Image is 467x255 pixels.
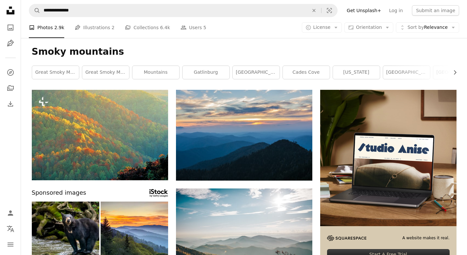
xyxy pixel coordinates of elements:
[32,90,168,180] img: a mountain covered in lots of colorful trees
[183,66,229,79] a: gatlinburg
[356,25,382,30] span: Orientation
[383,66,430,79] a: [GEOGRAPHIC_DATA]
[4,66,17,79] a: Explore
[327,235,366,241] img: file-1705255347840-230a6ab5bca9image
[4,21,17,34] a: Photos
[176,231,312,237] a: aerial photography of mountain under blue and white sky
[125,17,170,38] a: Collections 6.4k
[82,66,129,79] a: great smoky mountain
[385,5,407,16] a: Log in
[320,90,457,226] img: file-1705123271268-c3eaf6a79b21image
[407,25,424,30] span: Sort by
[402,235,450,241] span: A website makes it real.
[449,66,457,79] button: scroll list to the right
[313,25,331,30] span: License
[307,4,321,17] button: Clear
[32,132,168,138] a: a mountain covered in lots of colorful trees
[283,66,330,79] a: cades cove
[4,4,17,18] a: Home — Unsplash
[75,17,114,38] a: Illustrations 2
[333,66,380,79] a: [US_STATE]
[4,222,17,235] button: Language
[32,66,79,79] a: great smoky mountains
[343,5,385,16] a: Get Unsplash+
[32,46,457,58] h1: Smoky mountains
[176,90,312,181] img: silhouette of mountain under white and yellow sky
[112,24,115,31] span: 2
[181,17,206,38] a: Users 5
[4,37,17,50] a: Illustrations
[176,132,312,138] a: silhouette of mountain under white and yellow sky
[321,4,337,17] button: Visual search
[302,22,342,33] button: License
[204,24,206,31] span: 5
[407,24,448,31] span: Relevance
[396,22,459,33] button: Sort byRelevance
[344,22,393,33] button: Orientation
[233,66,280,79] a: [GEOGRAPHIC_DATA]
[4,82,17,95] a: Collections
[29,4,338,17] form: Find visuals sitewide
[132,66,179,79] a: mountains
[32,188,86,198] span: Sponsored images
[29,4,40,17] button: Search Unsplash
[4,206,17,220] a: Log in / Sign up
[4,238,17,251] button: Menu
[4,97,17,110] a: Download History
[160,24,170,31] span: 6.4k
[412,5,459,16] button: Submit an image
